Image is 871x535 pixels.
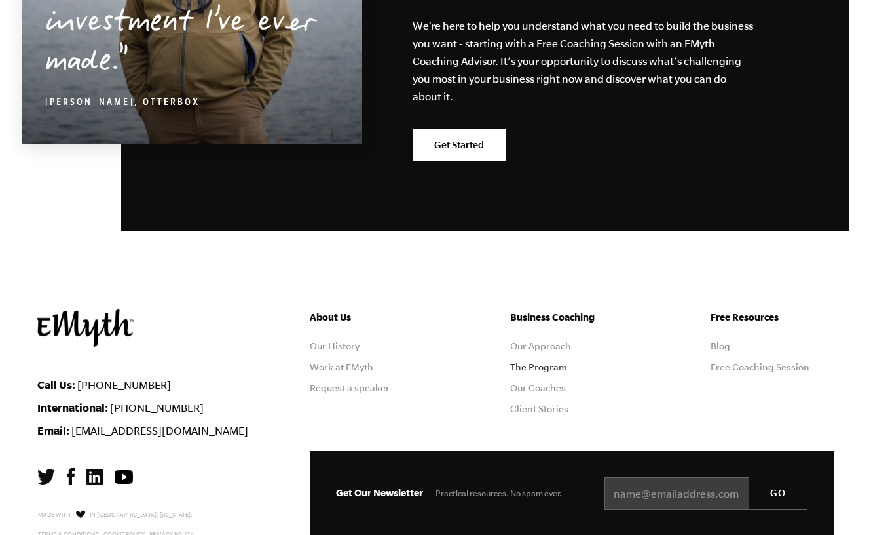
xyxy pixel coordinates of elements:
[604,477,807,510] input: name@emailaddress.com
[37,401,108,414] strong: International:
[76,510,85,519] img: Love
[37,469,55,485] img: Twitter
[413,129,506,161] a: Get Started
[310,362,373,372] a: Work at EMyth
[336,487,423,498] span: Get Our Newsletter
[310,309,433,325] h5: About Us
[806,472,871,535] iframe: Chat Widget
[510,341,571,351] a: Our Approach
[711,341,730,351] a: Blog
[711,362,809,372] a: Free Coaching Session
[510,404,568,414] a: Client Stories
[37,424,69,437] strong: Email:
[86,469,103,485] img: LinkedIn
[510,309,633,325] h5: Business Coaching
[711,309,834,325] h5: Free Resources
[310,383,390,393] a: Request a speaker
[67,468,75,485] img: Facebook
[115,470,133,484] img: YouTube
[77,379,171,391] a: [PHONE_NUMBER]
[71,425,248,437] a: [EMAIL_ADDRESS][DOMAIN_NAME]
[45,98,200,109] cite: [PERSON_NAME], OtterBox
[749,477,807,509] input: GO
[310,341,360,351] a: Our History
[37,309,134,347] img: EMyth
[110,402,204,414] a: [PHONE_NUMBER]
[510,362,567,372] a: The Program
[413,17,754,106] p: We’re here to help you understand what you need to build the business you want - starting with a ...
[435,488,562,498] span: Practical resources. No spam ever.
[37,378,75,391] strong: Call Us:
[510,383,566,393] a: Our Coaches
